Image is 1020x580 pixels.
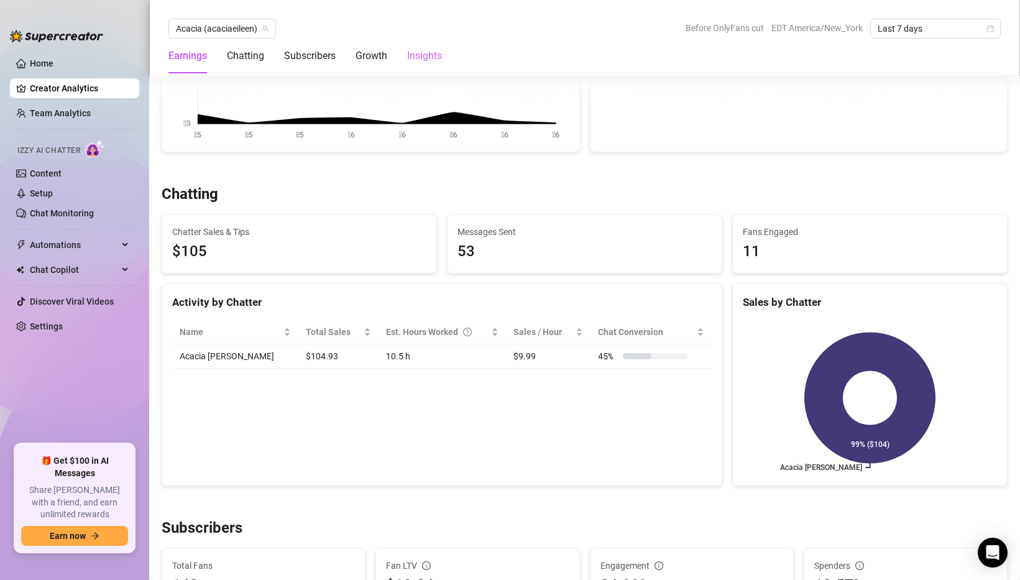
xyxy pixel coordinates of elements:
[21,484,128,521] span: Share [PERSON_NAME] with a friend, and earn unlimited rewards
[21,455,128,479] span: 🎁 Get $100 in AI Messages
[21,526,128,546] button: Earn nowarrow-right
[172,294,712,311] div: Activity by Chatter
[878,19,993,38] span: Last 7 days
[463,325,472,339] span: question-circle
[356,48,387,63] div: Growth
[386,559,569,573] div: Fan LTV
[85,140,104,158] img: AI Chatter
[227,48,264,63] div: Chatting
[91,532,99,540] span: arrow-right
[298,320,379,344] th: Total Sales
[172,225,426,239] span: Chatter Sales & Tips
[30,297,114,306] a: Discover Viral Videos
[407,48,442,63] div: Insights
[513,325,573,339] span: Sales / Hour
[986,25,994,32] span: calendar
[379,344,506,369] td: 10.5 h
[176,19,269,38] span: Acacia (acaciaeileen)
[30,260,118,280] span: Chat Copilot
[30,208,94,218] a: Chat Monitoring
[172,240,426,264] span: $105
[306,325,361,339] span: Total Sales
[298,344,379,369] td: $104.93
[172,320,298,344] th: Name
[30,78,129,98] a: Creator Analytics
[743,240,997,264] div: 11
[30,235,118,255] span: Automations
[284,48,336,63] div: Subscribers
[30,321,63,331] a: Settings
[457,225,712,239] span: Messages Sent
[30,108,91,118] a: Team Analytics
[10,30,103,42] img: logo-BBDzfeDw.svg
[30,188,53,198] a: Setup
[16,265,24,274] img: Chat Copilot
[600,559,783,573] div: Engagement
[172,559,355,573] span: Total Fans
[30,58,53,68] a: Home
[50,531,86,541] span: Earn now
[771,19,863,37] span: EDT America/New_York
[30,168,62,178] a: Content
[978,538,1008,568] div: Open Intercom Messenger
[17,145,80,157] span: Izzy AI Chatter
[386,325,489,339] div: Est. Hours Worked
[172,344,298,369] td: Acacia [PERSON_NAME]
[598,325,694,339] span: Chat Conversion
[814,559,997,573] div: Spenders
[590,320,712,344] th: Chat Conversion
[743,294,997,311] div: Sales by Chatter
[162,185,218,205] h3: Chatting
[457,240,712,264] div: 53
[180,325,281,339] span: Name
[16,240,26,250] span: thunderbolt
[506,320,590,344] th: Sales / Hour
[855,561,864,570] span: info-circle
[655,561,663,570] span: info-circle
[506,344,590,369] td: $9.99
[422,561,431,570] span: info-circle
[743,225,997,239] span: Fans Engaged
[262,25,269,32] span: team
[168,48,207,63] div: Earnings
[686,19,764,37] span: Before OnlyFans cut
[780,463,862,472] text: Acacia [PERSON_NAME]
[598,349,618,363] span: 45 %
[162,518,242,538] h3: Subscribers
